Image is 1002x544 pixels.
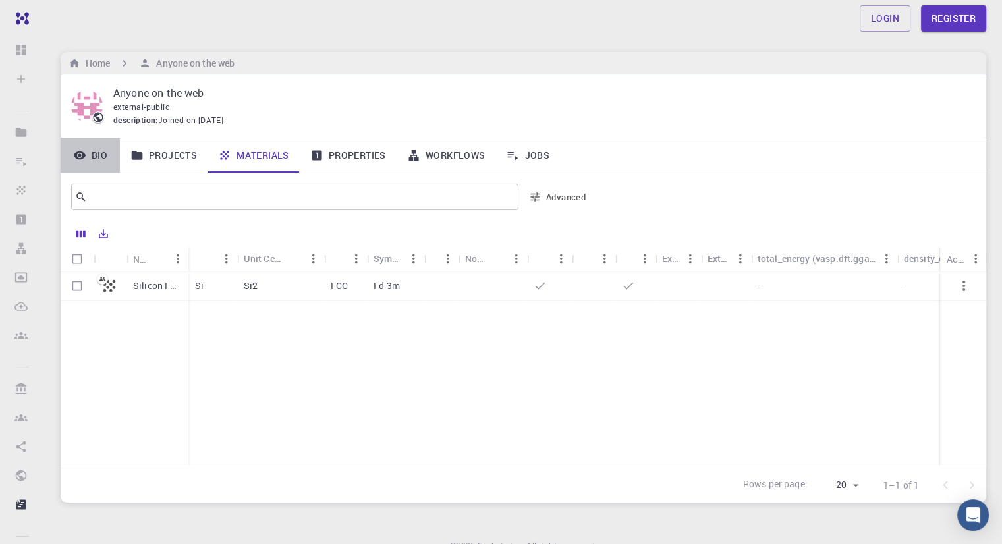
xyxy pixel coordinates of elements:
[578,248,599,269] button: Sort
[374,246,403,271] div: Symmetry
[572,246,615,271] div: Shared
[947,246,965,272] div: Actions
[167,248,188,269] button: Menu
[758,246,876,271] div: total_energy (vasp:dft:gga:pbe)
[615,246,655,271] div: Public
[594,248,615,269] button: Menu
[534,248,555,269] button: Sort
[61,138,120,173] a: Bio
[346,248,367,269] button: Menu
[403,248,424,269] button: Menu
[324,246,367,271] div: Lattice
[208,138,300,173] a: Materials
[195,279,204,292] p: Si
[113,85,965,101] p: Anyone on the web
[527,246,572,271] div: Default
[940,246,986,272] div: Actions
[146,248,167,269] button: Sort
[331,279,348,292] p: FCC
[66,56,237,70] nav: breadcrumb
[921,5,986,32] a: Register
[860,5,910,32] a: Login
[244,246,282,271] div: Unit Cell Formula
[374,279,401,292] p: Fd-3m
[244,279,258,292] p: Si2
[437,248,459,269] button: Menu
[282,248,303,269] button: Sort
[813,476,862,495] div: 20
[216,248,237,269] button: Menu
[662,246,680,271] div: Ext+lnk
[459,246,527,271] div: Non-periodic
[957,499,989,531] div: Open Intercom Messenger
[113,114,158,127] span: description :
[883,479,919,492] p: 1–1 of 1
[303,248,324,269] button: Menu
[237,246,324,271] div: Unit Cell Formula
[551,248,572,269] button: Menu
[70,223,92,244] button: Columns
[133,246,146,272] div: Name
[751,272,897,301] div: -
[188,246,237,271] div: Formula
[126,246,188,272] div: Name
[730,248,751,269] button: Menu
[485,248,506,269] button: Sort
[331,248,352,269] button: Sort
[743,477,808,493] p: Rows per page:
[506,248,527,269] button: Menu
[524,186,592,207] button: Advanced
[92,223,115,244] button: Export
[367,246,424,271] div: Symmetry
[151,56,235,70] h6: Anyone on the web
[133,279,182,292] p: Silicon FCC
[113,101,169,112] span: external-public
[397,138,496,173] a: Workflows
[680,248,701,269] button: Menu
[94,246,126,272] div: Icon
[495,138,560,173] a: Jobs
[300,138,397,173] a: Properties
[80,56,110,70] h6: Home
[634,248,655,269] button: Menu
[424,246,459,271] div: Tags
[622,248,643,269] button: Sort
[965,248,986,269] button: Menu
[701,246,751,271] div: Ext+web
[465,246,485,271] div: Non-periodic
[708,246,730,271] div: Ext+web
[195,248,216,269] button: Sort
[876,248,897,269] button: Menu
[751,246,897,271] div: total_energy (vasp:dft:gga:pbe)
[120,138,208,173] a: Projects
[11,12,29,25] img: logo
[158,114,223,127] span: Joined on [DATE]
[655,246,701,271] div: Ext+lnk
